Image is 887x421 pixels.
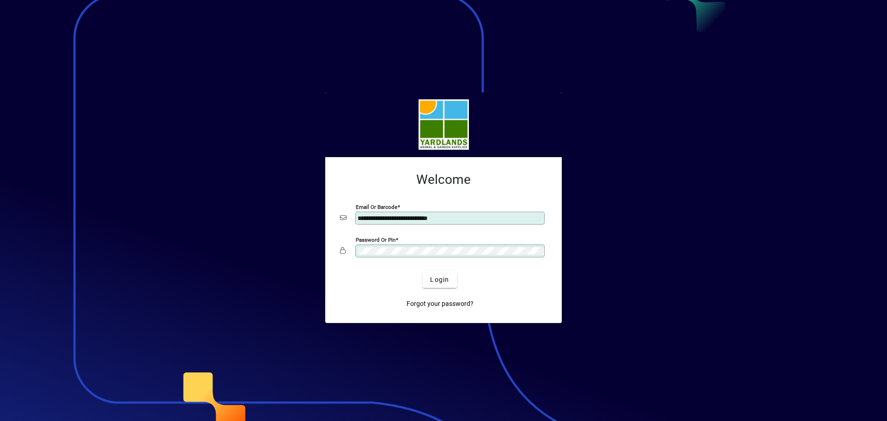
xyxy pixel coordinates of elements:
[430,275,449,285] span: Login
[340,172,547,188] h2: Welcome
[356,204,397,210] mat-label: Email or Barcode
[356,237,395,243] mat-label: Password or Pin
[423,271,456,288] button: Login
[407,299,474,309] span: Forgot your password?
[403,295,477,312] a: Forgot your password?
